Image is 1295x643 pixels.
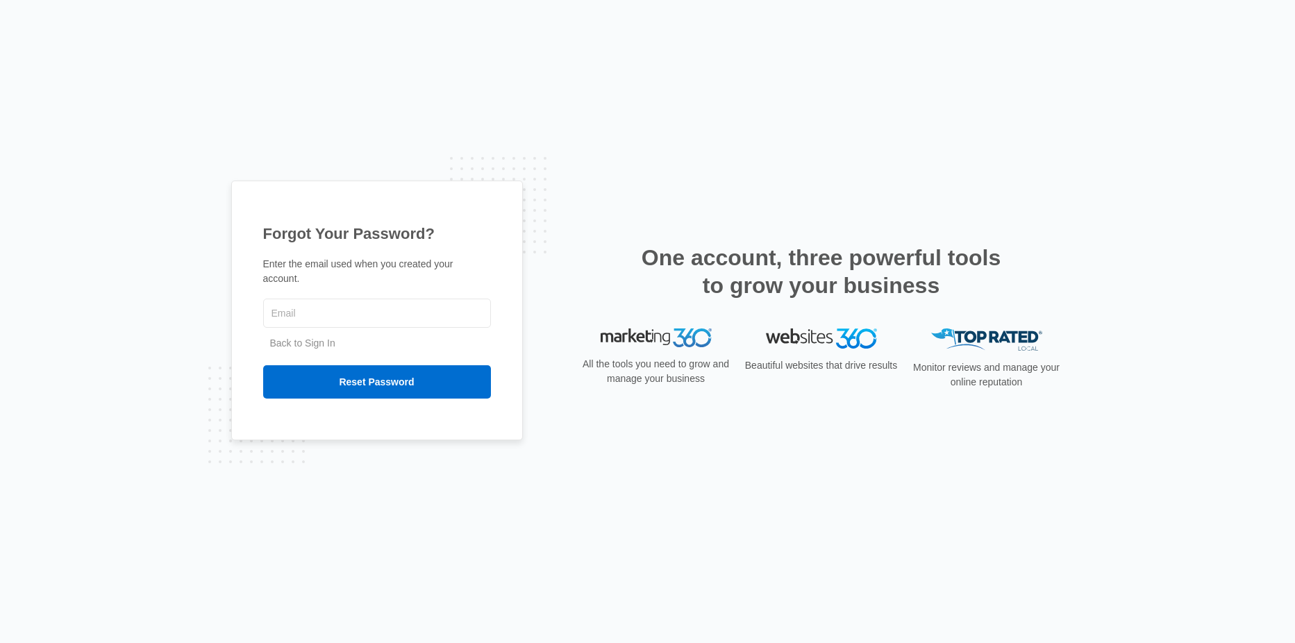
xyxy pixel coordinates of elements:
[637,244,1005,299] h2: One account, three powerful tools to grow your business
[263,365,491,399] input: Reset Password
[766,328,877,349] img: Websites 360
[909,360,1064,390] p: Monitor reviews and manage your online reputation
[270,337,335,349] a: Back to Sign In
[744,358,899,373] p: Beautiful websites that drive results
[601,328,712,348] img: Marketing 360
[931,328,1042,351] img: Top Rated Local
[263,222,491,245] h1: Forgot Your Password?
[578,357,734,386] p: All the tools you need to grow and manage your business
[263,299,491,328] input: Email
[263,257,491,286] p: Enter the email used when you created your account.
